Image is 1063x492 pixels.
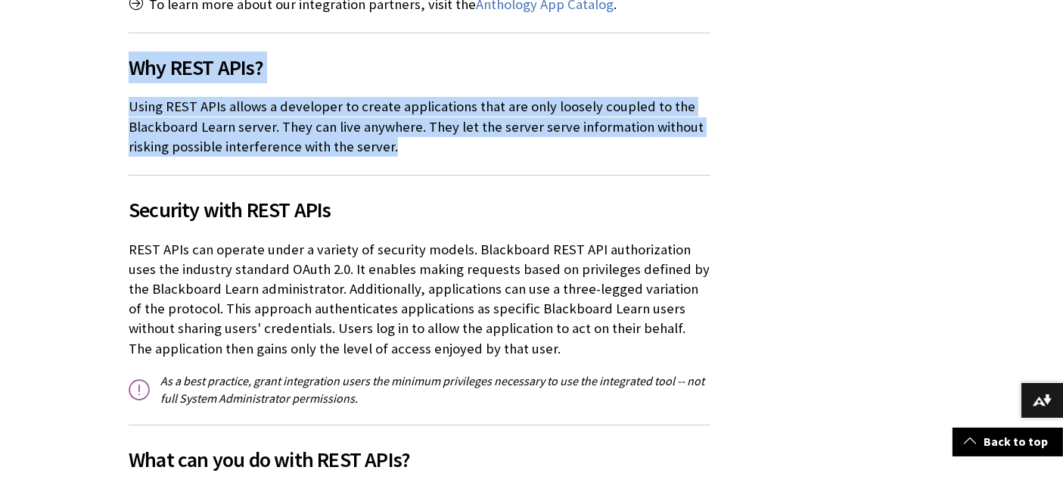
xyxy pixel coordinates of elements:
span: Why REST APIs? [129,51,710,83]
p: REST APIs can operate under a variety of security models. Blackboard REST API authorization uses ... [129,240,710,359]
span: Security with REST APIs [129,194,710,226]
p: Using REST APIs allows a developer to create applications that are only loosely coupled to the Bl... [129,97,710,157]
span: What can you do with REST APIs? [129,444,710,475]
a: Back to top [953,428,1063,456]
p: As a best practice, grant integration users the minimum privileges necessary to use the integrate... [129,372,710,406]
